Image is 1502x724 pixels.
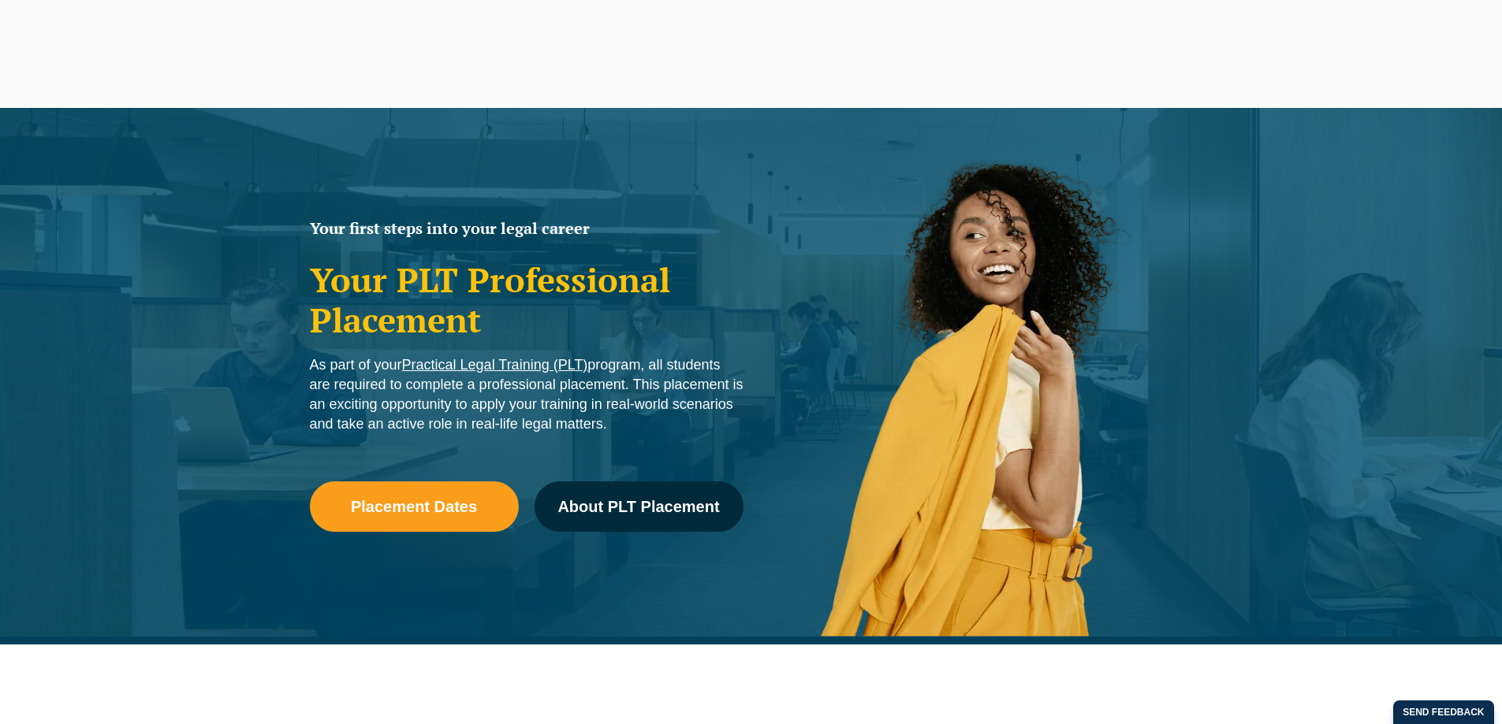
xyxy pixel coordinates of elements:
span: About PLT Placement [557,499,719,514]
a: Placement Dates [310,481,519,532]
h1: Your PLT Professional Placement [310,260,744,340]
span: Placement Dates [351,499,477,514]
span: As part of your program, all students are required to complete a professional placement. This pla... [310,357,744,432]
h2: Your first steps into your legal career [310,221,744,236]
a: Practical Legal Training (PLT) [402,357,588,373]
a: About PLT Placement [535,481,744,532]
